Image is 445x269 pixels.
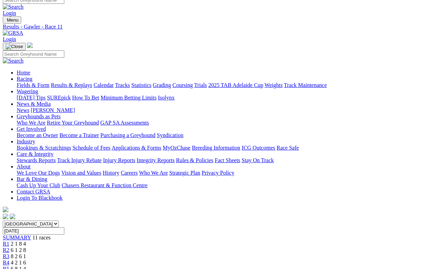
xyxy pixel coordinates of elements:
[17,157,442,164] div: Care & Integrity
[3,30,23,36] img: GRSA
[153,82,171,88] a: Grading
[208,82,263,88] a: 2025 TAB Adelaide Cup
[17,170,442,176] div: About
[17,170,60,176] a: We Love Our Dogs
[17,139,35,144] a: Industry
[11,241,26,247] span: 2 1 8 4
[202,170,234,176] a: Privacy Policy
[17,132,58,138] a: Become an Owner
[3,43,26,50] button: Toggle navigation
[139,170,168,176] a: Who We Are
[17,70,30,76] a: Home
[3,214,8,219] img: facebook.svg
[17,120,46,126] a: Who We Are
[3,50,64,58] input: Search
[17,126,46,132] a: Get Involved
[242,145,275,151] a: ICG Outcomes
[17,157,56,163] a: Stewards Reports
[265,82,283,88] a: Weights
[131,82,152,88] a: Statistics
[157,132,183,138] a: Syndication
[3,253,9,259] a: R3
[121,170,138,176] a: Careers
[100,120,149,126] a: GAP SA Assessments
[3,247,9,253] a: R2
[112,145,161,151] a: Applications & Forms
[3,16,21,24] button: Toggle navigation
[62,182,147,188] a: Chasers Restaurant & Function Centre
[47,95,71,101] a: SUREpick
[17,120,442,126] div: Greyhounds as Pets
[3,235,31,240] a: SUMMARY
[31,107,75,113] a: [PERSON_NAME]
[27,42,33,48] img: logo-grsa-white.png
[17,82,49,88] a: Fields & Form
[3,36,16,42] a: Login
[194,82,207,88] a: Trials
[17,88,38,94] a: Wagering
[100,95,156,101] a: Minimum Betting Limits
[57,157,102,163] a: Track Injury Rebate
[276,145,299,151] a: Race Safe
[61,170,101,176] a: Vision and Values
[169,170,200,176] a: Strategic Plan
[3,260,9,266] a: R4
[94,82,114,88] a: Calendar
[11,260,26,266] span: 4 2 1 6
[47,120,99,126] a: Retire Your Greyhound
[59,132,99,138] a: Become a Trainer
[17,132,442,139] div: Get Involved
[103,170,119,176] a: History
[11,247,26,253] span: 6 1 2 8
[17,182,442,189] div: Bar & Dining
[137,157,175,163] a: Integrity Reports
[192,145,240,151] a: Breeding Information
[3,207,8,212] img: logo-grsa-white.png
[72,95,99,101] a: How To Bet
[32,235,50,240] span: 11 races
[17,151,54,157] a: Care & Integrity
[176,157,213,163] a: Rules & Policies
[17,176,47,182] a: Bar & Dining
[72,145,110,151] a: Schedule of Fees
[115,82,130,88] a: Tracks
[17,182,60,188] a: Cash Up Your Club
[172,82,193,88] a: Coursing
[6,44,23,49] img: Close
[17,95,46,101] a: [DATE] Tips
[17,113,60,119] a: Greyhounds as Pets
[17,195,63,201] a: Login To Blackbook
[158,95,175,101] a: Isolynx
[17,82,442,88] div: Racing
[215,157,240,163] a: Fact Sheets
[3,24,442,30] a: Results - Gawler - Race 11
[3,241,9,247] a: R1
[17,164,31,169] a: About
[17,101,51,107] a: News & Media
[17,76,32,82] a: Racing
[3,58,24,64] img: Search
[163,145,191,151] a: MyOzChase
[3,227,64,235] input: Select date
[242,157,274,163] a: Stay On Track
[17,189,50,195] a: Contact GRSA
[17,107,442,113] div: News & Media
[17,107,29,113] a: News
[7,17,18,23] span: Menu
[17,145,442,151] div: Industry
[103,157,135,163] a: Injury Reports
[284,82,327,88] a: Track Maintenance
[10,214,15,219] img: twitter.svg
[51,82,92,88] a: Results & Replays
[3,4,24,10] img: Search
[17,145,71,151] a: Bookings & Scratchings
[17,95,442,101] div: Wagering
[3,10,16,16] a: Login
[11,253,26,259] span: 8 2 6 1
